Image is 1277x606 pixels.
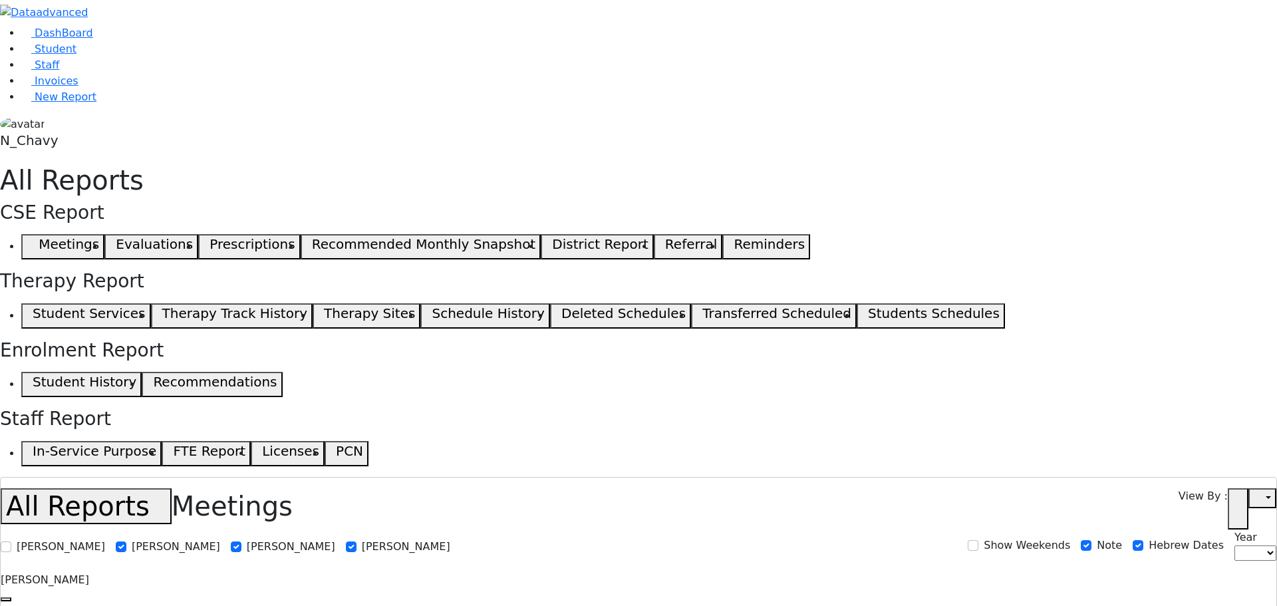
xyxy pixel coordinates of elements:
[33,305,145,321] h5: Student Services
[21,27,93,39] a: DashBoard
[21,234,104,259] button: Meetings
[162,441,251,466] button: FTE Report
[21,90,96,103] a: New Report
[324,305,415,321] h5: Therapy Sites
[153,374,277,390] h5: Recommendations
[984,537,1070,553] label: Show Weekends
[104,234,198,259] button: Evaluations
[39,236,99,252] h5: Meetings
[251,441,325,466] button: Licenses
[17,539,105,555] label: [PERSON_NAME]
[262,443,319,459] h5: Licenses
[35,59,59,71] span: Staff
[420,303,549,329] button: Schedule History
[142,372,282,397] button: Recommendations
[21,303,151,329] button: Student Services
[1,572,1276,588] div: [PERSON_NAME]
[702,305,851,321] h5: Transferred Scheduled
[734,236,805,252] h5: Reminders
[116,236,193,252] h5: Evaluations
[654,234,723,259] button: Referral
[857,303,1005,329] button: Students Schedules
[665,236,718,252] h5: Referral
[210,236,295,252] h5: Prescriptions
[1234,530,1257,545] label: Year
[1149,537,1224,553] label: Hebrew Dates
[21,43,76,55] a: Student
[21,441,162,466] button: In-Service Purpose
[247,539,335,555] label: [PERSON_NAME]
[691,303,857,329] button: Transferred Scheduled
[1,488,172,524] button: All Reports
[35,43,76,55] span: Student
[21,372,142,397] button: Student History
[550,303,691,329] button: Deleted Schedules
[1097,537,1122,553] label: Note
[132,539,220,555] label: [PERSON_NAME]
[198,234,300,259] button: Prescriptions
[21,59,59,71] a: Staff
[313,303,420,329] button: Therapy Sites
[336,443,363,459] h5: PCN
[301,234,541,259] button: Recommended Monthly Snapshot
[541,234,654,259] button: District Report
[33,374,136,390] h5: Student History
[432,305,545,321] h5: Schedule History
[722,234,810,259] button: Reminders
[33,443,156,459] h5: In-Service Purpose
[35,90,96,103] span: New Report
[1,597,11,601] button: Previous month
[362,539,450,555] label: [PERSON_NAME]
[151,303,313,329] button: Therapy Track History
[868,305,1000,321] h5: Students Schedules
[35,75,78,87] span: Invoices
[162,305,307,321] h5: Therapy Track History
[173,443,245,459] h5: FTE Report
[1179,488,1228,530] label: View By :
[1,488,293,524] h1: Meetings
[312,236,535,252] h5: Recommended Monthly Snapshot
[552,236,648,252] h5: District Report
[21,75,78,87] a: Invoices
[561,305,686,321] h5: Deleted Schedules
[325,441,368,466] button: PCN
[35,27,93,39] span: DashBoard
